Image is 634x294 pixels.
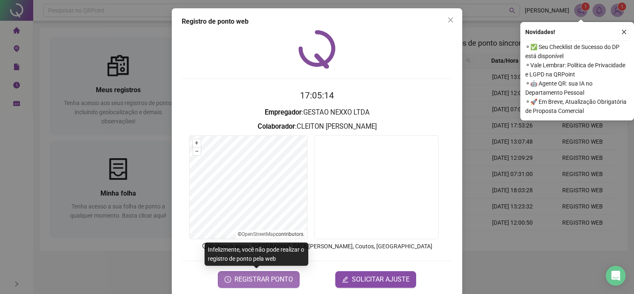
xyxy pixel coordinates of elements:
[447,17,454,23] span: close
[182,107,452,118] h3: : GESTAO NEXXO LTDA
[265,108,302,116] strong: Empregador
[193,139,201,147] button: +
[525,79,629,97] span: ⚬ 🤖 Agente QR: sua IA no Departamento Pessoal
[444,13,457,27] button: Close
[525,61,629,79] span: ⚬ Vale Lembrar: Política de Privacidade e LGPD na QRPoint
[218,271,300,288] button: REGISTRAR PONTO
[182,17,452,27] div: Registro de ponto web
[525,27,555,37] span: Novidades !
[182,242,452,251] p: Endereço aprox. : [GEOGRAPHIC_DATA][PERSON_NAME], Coutos, [GEOGRAPHIC_DATA]
[298,30,336,69] img: QRPoint
[224,276,231,283] span: clock-circle
[342,276,349,283] span: edit
[525,97,629,115] span: ⚬ 🚀 Em Breve, Atualização Obrigatória de Proposta Comercial
[525,42,629,61] span: ⚬ ✅ Seu Checklist de Sucesso do DP está disponível
[202,242,209,250] span: info-circle
[606,266,626,286] div: Open Intercom Messenger
[300,91,334,100] time: 17:05:14
[352,274,410,284] span: SOLICITAR AJUSTE
[205,243,308,266] div: Infelizmente, você não pode realizar o registro de ponto pela web
[258,122,295,130] strong: Colaborador
[335,271,416,288] button: editSOLICITAR AJUSTE
[241,231,276,237] a: OpenStreetMap
[621,29,627,35] span: close
[238,231,305,237] li: © contributors.
[234,274,293,284] span: REGISTRAR PONTO
[182,121,452,132] h3: : CLEITON [PERSON_NAME]
[193,147,201,155] button: –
